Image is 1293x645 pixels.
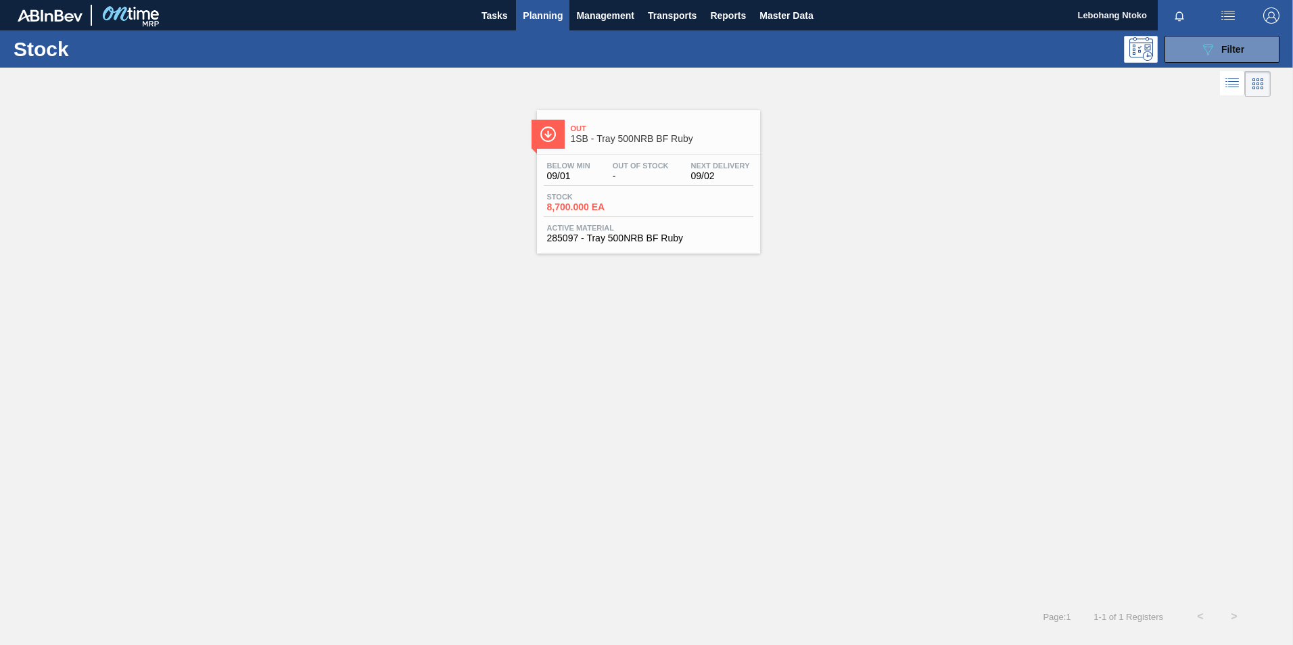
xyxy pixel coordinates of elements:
div: Programming: no user selected [1124,36,1158,63]
span: 285097 - Tray 500NRB BF Ruby [547,233,750,243]
div: Card Vision [1245,71,1271,97]
span: 1 - 1 of 1 Registers [1091,612,1163,622]
span: Below Min [547,162,590,170]
img: Logout [1263,7,1279,24]
button: Filter [1165,36,1279,63]
span: 1SB - Tray 500NRB BF Ruby [571,134,753,144]
span: Stock [547,193,642,201]
span: Next Delivery [691,162,750,170]
span: Page : 1 [1043,612,1071,622]
span: Management [576,7,634,24]
span: - [613,171,669,181]
span: 09/02 [691,171,750,181]
span: Planning [523,7,563,24]
button: < [1183,600,1217,634]
h1: Stock [14,41,216,57]
img: userActions [1220,7,1236,24]
div: List Vision [1220,71,1245,97]
span: Active Material [547,224,750,232]
a: ÍconeOut1SB - Tray 500NRB BF RubyBelow Min09/01Out Of Stock-Next Delivery09/02Stock8,700.000 EAAc... [527,100,767,254]
span: Reports [710,7,746,24]
img: TNhmsLtSVTkK8tSr43FrP2fwEKptu5GPRR3wAAAABJRU5ErkJggg== [18,9,83,22]
img: Ícone [540,126,557,143]
span: 8,700.000 EA [547,202,642,212]
span: Out [571,124,753,133]
span: 09/01 [547,171,590,181]
span: Filter [1221,44,1244,55]
span: Out Of Stock [613,162,669,170]
span: Master Data [759,7,813,24]
button: Notifications [1158,6,1201,25]
span: Transports [648,7,697,24]
span: Tasks [479,7,509,24]
button: > [1217,600,1251,634]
